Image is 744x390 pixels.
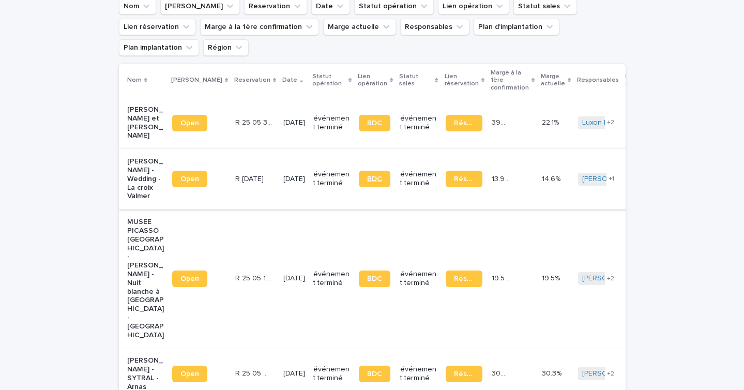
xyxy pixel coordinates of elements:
a: Réservation [446,115,482,131]
a: Réservation [446,171,482,187]
p: Lien réservation [445,71,479,90]
p: [DATE] [283,274,305,283]
button: Région [203,39,249,56]
span: Réservation [454,175,474,183]
p: Nom [127,74,142,86]
a: Réservation [446,271,482,287]
button: Responsables [400,19,469,35]
p: 14.6% [542,173,563,184]
p: Statut sales [399,71,432,90]
span: Open [180,175,199,183]
span: BDC [367,175,382,183]
span: Open [180,370,199,378]
span: + 1 [609,176,614,182]
span: + 2 [607,371,614,377]
p: 39.3 % [492,116,512,127]
span: Open [180,275,199,282]
a: Open [172,171,207,187]
p: R 25 05 1619 [235,272,274,283]
p: MUSEE PICASSO [GEOGRAPHIC_DATA] - [PERSON_NAME] - Nuit blanche à [GEOGRAPHIC_DATA] - [GEOGRAPHIC_... [127,218,164,339]
span: Réservation [454,370,474,378]
span: BDC [367,275,382,282]
p: [PERSON_NAME] et [PERSON_NAME] [127,106,164,140]
p: événement terminé [400,114,437,132]
a: BDC [359,115,390,131]
p: 30.3 % [492,367,512,378]
span: Réservation [454,275,474,282]
p: événement terminé [400,365,437,383]
a: Open [172,271,207,287]
button: Plan d'implantation [474,19,559,35]
a: BDC [359,366,390,382]
a: Open [172,366,207,382]
a: Open [172,115,207,131]
a: [PERSON_NAME] [582,369,639,378]
span: + 2 [607,119,614,126]
p: R 25 05 965 [235,367,274,378]
p: événement terminé [400,270,437,288]
p: événement terminé [313,365,350,383]
p: Plan d'implantation [625,71,668,90]
p: [DATE] [283,369,305,378]
span: + 2 [607,276,614,282]
p: événement terminé [313,114,350,132]
a: [PERSON_NAME] [582,175,639,184]
a: BDC [359,171,390,187]
span: BDC [367,119,382,127]
p: Marge actuelle [541,71,565,90]
p: [DATE] [283,175,305,184]
a: BDC [359,271,390,287]
p: événement terminé [400,170,437,188]
button: Lien réservation [119,19,196,35]
button: Marge à la 1ère confirmation [200,19,319,35]
a: [PERSON_NAME] [582,274,639,283]
p: 13.9 % [492,173,512,184]
p: événement terminé [313,170,350,188]
button: Marge actuelle [323,19,396,35]
p: Reservation [234,74,270,86]
p: [PERSON_NAME] [171,74,222,86]
p: R 24 08 1739 [235,173,266,184]
a: Luxon Bolipombo [582,118,640,127]
p: Lien opération [358,71,387,90]
p: Responsables [577,74,619,86]
p: [DATE] [283,118,305,127]
p: 19.5% [542,272,562,283]
p: Statut opération [312,71,345,90]
p: 30.3% [542,367,564,378]
span: Réservation [454,119,474,127]
p: Marge à la 1ère confirmation [491,67,529,94]
p: R 25 05 3589 [235,116,274,127]
p: Date [282,74,297,86]
a: Réservation [446,366,482,382]
p: [PERSON_NAME] - Wedding - La croix Valmer [127,157,164,201]
button: Plan implantation [119,39,199,56]
span: Open [180,119,199,127]
p: événement terminé [313,270,350,288]
p: 22.1% [542,116,561,127]
p: 19.5 % [492,272,512,283]
span: BDC [367,370,382,378]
